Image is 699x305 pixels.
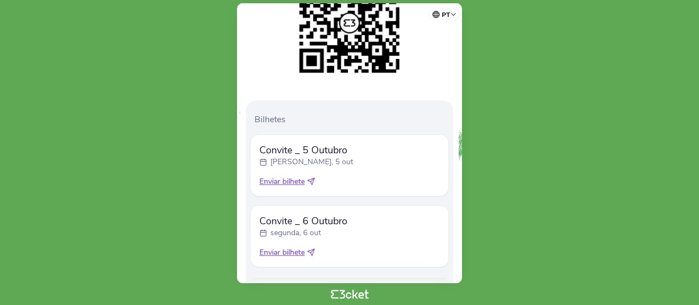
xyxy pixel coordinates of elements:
[270,157,353,168] p: [PERSON_NAME], 5 out
[259,247,305,258] span: Enviar bilhete
[259,176,305,187] span: Enviar bilhete
[254,113,449,125] p: Bilhetes
[259,214,347,228] span: Convite _ 6 Outubro
[270,228,321,238] p: segunda, 6 out
[259,143,353,157] span: Convite _ 5 Outubro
